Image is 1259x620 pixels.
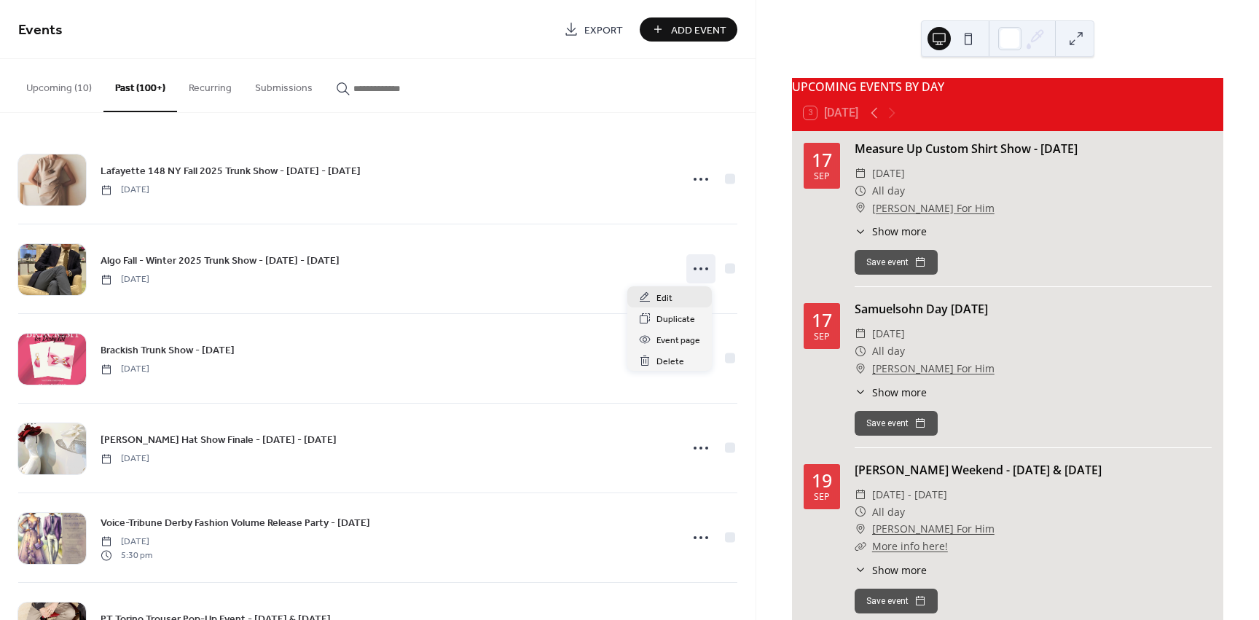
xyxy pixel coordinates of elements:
[101,164,361,179] span: Lafayette 148 NY Fall 2025 Trunk Show - [DATE] - [DATE]
[812,151,832,169] div: 17
[872,325,905,342] span: [DATE]
[584,23,623,38] span: Export
[855,165,866,182] div: ​
[101,252,340,269] a: Algo Fall - Winter 2025 Trunk Show - [DATE] - [DATE]
[872,539,948,553] a: More info here!
[855,360,866,377] div: ​
[872,360,995,377] a: [PERSON_NAME] For Him
[101,162,361,179] a: Lafayette 148 NY Fall 2025 Trunk Show - [DATE] - [DATE]
[855,300,1212,318] div: Samuelsohn Day [DATE]
[855,200,866,217] div: ​
[855,538,866,555] div: ​
[855,325,866,342] div: ​
[872,342,905,360] span: All day
[101,516,370,531] span: Voice-Tribune Derby Fashion Volume Release Party - [DATE]
[872,224,927,239] span: Show more
[792,78,1223,95] div: UPCOMING EVENTS BY DAY
[656,333,700,348] span: Event page
[101,433,337,448] span: [PERSON_NAME] Hat Show Finale - [DATE] - [DATE]
[101,273,149,286] span: [DATE]
[814,172,830,181] div: Sep
[855,385,927,400] button: ​Show more
[872,486,947,503] span: [DATE] - [DATE]
[855,411,938,436] button: Save event
[872,182,905,200] span: All day
[812,311,832,329] div: 17
[101,342,235,358] a: Brackish Trunk Show - [DATE]
[872,385,927,400] span: Show more
[15,59,103,111] button: Upcoming (10)
[855,224,927,239] button: ​Show more
[855,182,866,200] div: ​
[18,16,63,44] span: Events
[814,493,830,502] div: Sep
[640,17,737,42] button: Add Event
[872,165,905,182] span: [DATE]
[855,342,866,360] div: ​
[855,140,1212,157] div: Measure Up Custom Shirt Show - [DATE]
[101,254,340,269] span: Algo Fall - Winter 2025 Trunk Show - [DATE] - [DATE]
[855,462,1102,478] a: [PERSON_NAME] Weekend - [DATE] & [DATE]
[872,562,927,578] span: Show more
[101,514,370,531] a: Voice-Tribune Derby Fashion Volume Release Party - [DATE]
[101,363,149,376] span: [DATE]
[656,312,695,327] span: Duplicate
[872,503,905,521] span: All day
[656,291,672,306] span: Edit
[855,385,866,400] div: ​
[814,332,830,342] div: Sep
[101,452,149,466] span: [DATE]
[855,562,866,578] div: ​
[872,200,995,217] a: [PERSON_NAME] For Him
[855,486,866,503] div: ​
[855,562,927,578] button: ​Show more
[177,59,243,111] button: Recurring
[101,431,337,448] a: [PERSON_NAME] Hat Show Finale - [DATE] - [DATE]
[101,343,235,358] span: Brackish Trunk Show - [DATE]
[872,520,995,538] a: [PERSON_NAME] For Him
[101,184,149,197] span: [DATE]
[101,535,152,549] span: [DATE]
[101,549,152,562] span: 5:30 pm
[855,589,938,613] button: Save event
[855,250,938,275] button: Save event
[855,503,866,521] div: ​
[855,224,866,239] div: ​
[855,520,866,538] div: ​
[243,59,324,111] button: Submissions
[553,17,634,42] a: Export
[671,23,726,38] span: Add Event
[812,471,832,490] div: 19
[656,354,684,369] span: Delete
[103,59,177,112] button: Past (100+)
